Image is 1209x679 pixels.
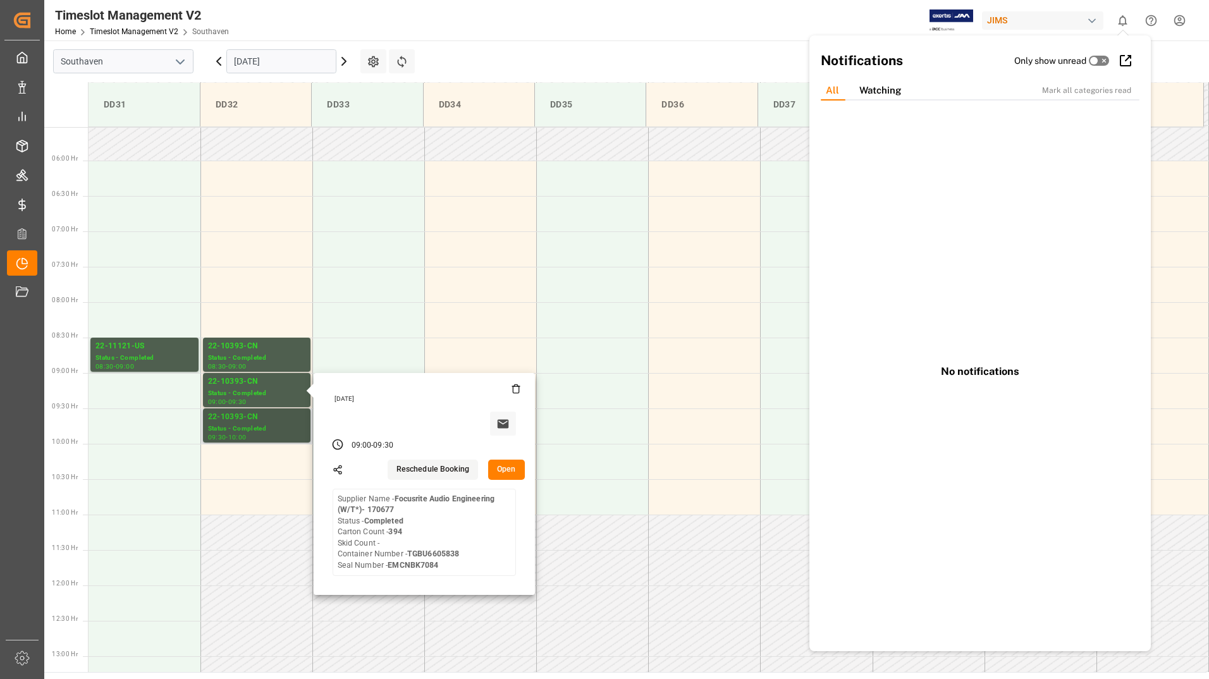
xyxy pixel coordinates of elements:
[52,155,78,162] span: 06:00 Hr
[170,52,189,71] button: open menu
[228,434,247,440] div: 10:00
[52,651,78,658] span: 13:00 Hr
[352,440,372,451] div: 09:00
[373,440,393,451] div: 09:30
[208,353,305,364] div: Status - Completed
[211,93,301,116] div: DD32
[488,460,525,480] button: Open
[434,93,524,116] div: DD34
[52,474,78,480] span: 10:30 Hr
[52,190,78,197] span: 06:30 Hr
[656,93,747,116] div: DD36
[1014,54,1086,68] label: Only show unread
[371,440,373,451] div: -
[228,399,247,405] div: 09:30
[849,81,911,101] div: Watching
[982,11,1103,30] div: JIMS
[388,527,402,536] b: 394
[226,49,336,73] input: DD-MM-YYYY
[52,403,78,410] span: 09:30 Hr
[388,561,438,570] b: EMCNBK7084
[53,49,193,73] input: Type to search/select
[1108,6,1137,35] button: show 0 new notifications
[55,6,229,25] div: Timeslot Management V2
[52,544,78,551] span: 11:30 Hr
[228,364,247,369] div: 09:00
[338,494,511,572] div: Supplier Name - Status - Carton Count - Skid Count - Container Number - Seal Number -
[52,261,78,268] span: 07:30 Hr
[95,340,193,353] div: 22-11121-US
[388,460,478,480] button: Reschedule Booking
[816,81,849,101] div: All
[52,297,78,303] span: 08:00 Hr
[226,434,228,440] div: -
[99,93,190,116] div: DD31
[364,517,403,525] b: Completed
[95,364,114,369] div: 08:30
[208,411,305,424] div: 22-10393-CN
[208,340,305,353] div: 22-10393-CN
[208,424,305,434] div: Status - Completed
[941,364,1019,379] h3: No notifications
[208,434,226,440] div: 09:30
[768,93,859,116] div: DD37
[52,332,78,339] span: 08:30 Hr
[114,364,116,369] div: -
[90,27,178,36] a: Timeslot Management V2
[95,353,193,364] div: Status - Completed
[116,364,134,369] div: 09:00
[55,27,76,36] a: Home
[52,580,78,587] span: 12:00 Hr
[52,367,78,374] span: 09:00 Hr
[208,376,305,388] div: 22-10393-CN
[545,93,635,116] div: DD35
[208,388,305,399] div: Status - Completed
[208,364,226,369] div: 08:30
[322,93,412,116] div: DD33
[52,438,78,445] span: 10:00 Hr
[982,8,1108,32] button: JIMS
[52,509,78,516] span: 11:00 Hr
[226,364,228,369] div: -
[330,395,521,403] div: [DATE]
[1137,6,1165,35] button: Help Center
[52,615,78,622] span: 12:30 Hr
[338,494,495,515] b: Focusrite Audio Engineering (W/T*)- 170677
[407,549,459,558] b: TGBU6605838
[52,226,78,233] span: 07:00 Hr
[930,9,973,32] img: Exertis%20JAM%20-%20Email%20Logo.jpg_1722504956.jpg
[1042,85,1145,96] div: Mark all categories read
[821,51,1014,71] h2: Notifications
[208,399,226,405] div: 09:00
[226,399,228,405] div: -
